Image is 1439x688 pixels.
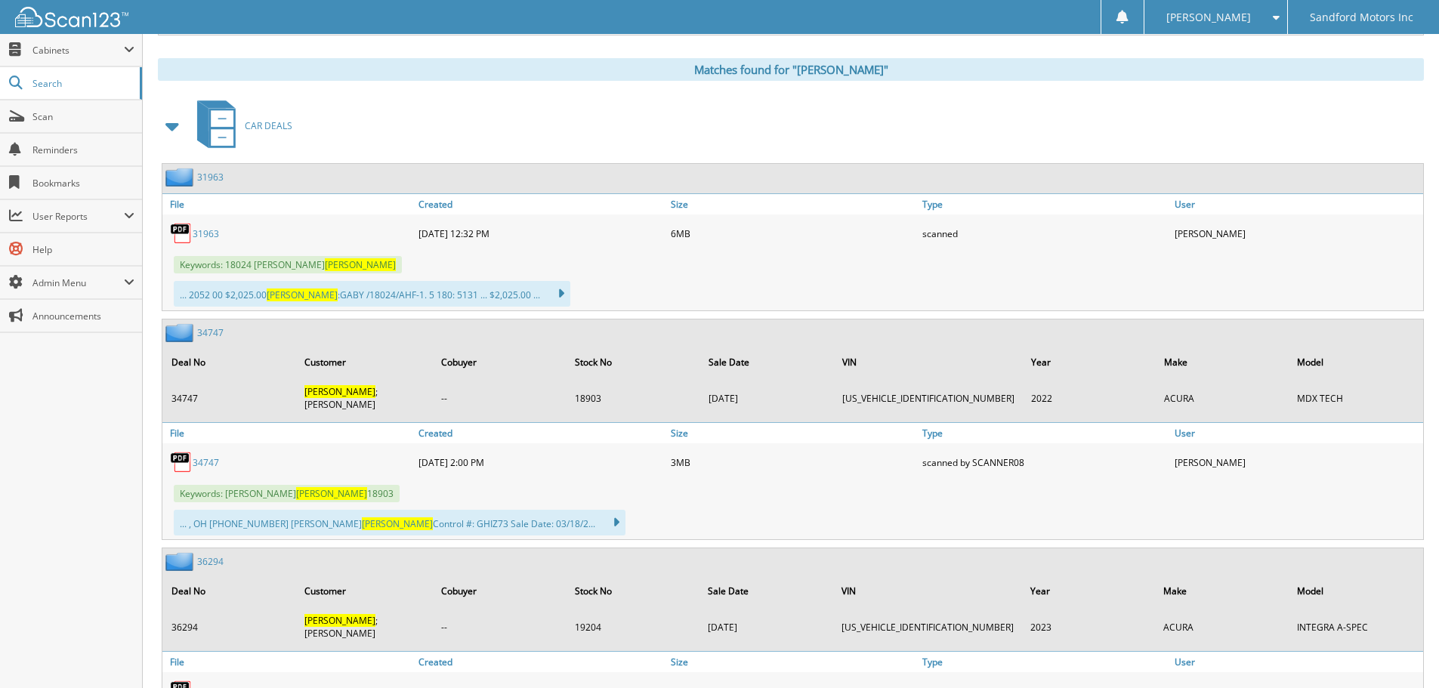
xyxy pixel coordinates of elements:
[170,222,193,245] img: PDF.png
[32,44,124,57] span: Cabinets
[197,326,224,339] a: 34747
[701,347,833,378] th: Sale Date
[667,194,919,214] a: Size
[919,447,1171,477] div: scanned by SCANNER08
[1156,575,1288,606] th: Make
[1289,347,1422,378] th: Model
[434,379,566,417] td: --
[297,608,432,646] td: ;[PERSON_NAME]
[667,447,919,477] div: 3MB
[32,276,124,289] span: Admin Menu
[415,652,667,672] a: Created
[267,288,338,301] span: [PERSON_NAME]
[162,652,415,672] a: File
[32,143,134,156] span: Reminders
[1289,575,1422,606] th: Model
[434,347,566,378] th: Cobuyer
[919,194,1171,214] a: Type
[1166,13,1251,22] span: [PERSON_NAME]
[162,423,415,443] a: File
[32,310,134,322] span: Announcements
[700,575,832,606] th: Sale Date
[158,58,1424,81] div: Matches found for "[PERSON_NAME]"
[567,347,699,378] th: Stock No
[15,7,128,27] img: scan123-logo-white.svg
[567,379,699,417] td: 18903
[32,243,134,256] span: Help
[415,194,667,214] a: Created
[835,379,1022,417] td: [US_VEHICLE_IDENTIFICATION_NUMBER]
[174,256,402,273] span: Keywords: 18024 [PERSON_NAME]
[667,423,919,443] a: Size
[415,218,667,248] div: [DATE] 12:32 PM
[1289,608,1422,646] td: INTEGRA A-SPEC
[1024,379,1155,417] td: 2022
[1171,423,1423,443] a: User
[834,608,1021,646] td: [US_VEHICLE_IDENTIFICATION_NUMBER]
[1156,347,1289,378] th: Make
[1171,447,1423,477] div: [PERSON_NAME]
[1363,615,1439,688] iframe: Chat Widget
[700,608,832,646] td: [DATE]
[834,575,1021,606] th: VIN
[297,379,432,417] td: ;[PERSON_NAME]
[1171,218,1423,248] div: [PERSON_NAME]
[304,385,375,398] span: [PERSON_NAME]
[32,177,134,190] span: Bookmarks
[297,347,432,378] th: Customer
[165,168,197,187] img: folder2.png
[325,258,396,271] span: [PERSON_NAME]
[919,652,1171,672] a: Type
[164,347,295,378] th: Deal No
[32,77,132,90] span: Search
[197,555,224,568] a: 36294
[297,575,432,606] th: Customer
[174,281,570,307] div: ... 2052 00 $2,025.00 :GABY /18024/AHF-1. 5 180: 5131 ... $2,025.00 ...
[434,575,566,606] th: Cobuyer
[1023,608,1154,646] td: 2023
[1310,13,1413,22] span: Sandford Motors Inc
[1156,379,1289,417] td: ACURA
[835,347,1022,378] th: VIN
[567,608,699,646] td: 19204
[415,447,667,477] div: [DATE] 2:00 PM
[32,210,124,223] span: User Reports
[165,323,197,342] img: folder2.png
[164,608,295,646] td: 36294
[701,379,833,417] td: [DATE]
[197,171,224,184] a: 31963
[919,218,1171,248] div: scanned
[162,194,415,214] a: File
[1289,379,1422,417] td: MDX TECH
[1171,652,1423,672] a: User
[1023,575,1154,606] th: Year
[193,456,219,469] a: 34747
[1156,608,1288,646] td: ACURA
[188,96,292,156] a: CAR DEALS
[434,608,566,646] td: --
[174,510,625,535] div: ... , OH [PHONE_NUMBER] [PERSON_NAME] Control #: GHIZ73 Sale Date: 03/18/2...
[1171,194,1423,214] a: User
[32,110,134,123] span: Scan
[667,652,919,672] a: Size
[362,517,433,530] span: [PERSON_NAME]
[164,379,295,417] td: 34747
[304,614,375,627] span: [PERSON_NAME]
[919,423,1171,443] a: Type
[245,119,292,132] span: CAR DEALS
[193,227,219,240] a: 31963
[1024,347,1155,378] th: Year
[667,218,919,248] div: 6MB
[415,423,667,443] a: Created
[567,575,699,606] th: Stock No
[170,451,193,474] img: PDF.png
[164,575,295,606] th: Deal No
[296,487,367,500] span: [PERSON_NAME]
[174,485,400,502] span: Keywords: [PERSON_NAME] 18903
[165,552,197,571] img: folder2.png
